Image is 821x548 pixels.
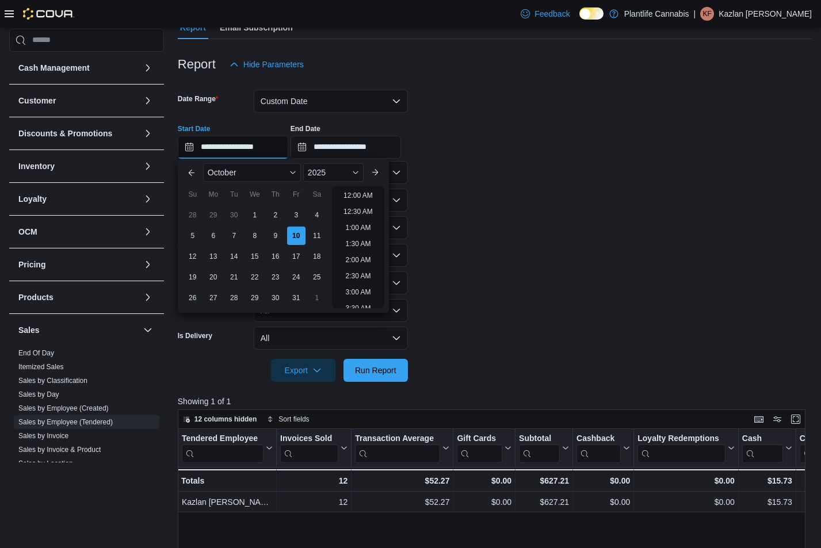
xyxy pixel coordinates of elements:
button: OCM [18,226,139,237]
button: Enter fullscreen [789,412,803,426]
div: Subtotal [519,433,560,462]
button: Sort fields [262,412,314,426]
div: $15.73 [742,474,792,488]
a: Itemized Sales [18,363,64,371]
button: Export [271,359,335,382]
a: Sales by Day [18,390,59,398]
button: Inventory [18,160,139,172]
div: Kazlan Foisy-Lentz [700,7,714,21]
div: Loyalty Redemptions [637,433,725,462]
li: 1:30 AM [341,237,375,251]
div: Kazlan [PERSON_NAME] [182,495,273,509]
p: | [694,7,696,21]
li: 12:30 AM [339,205,377,219]
div: day-26 [184,289,202,307]
button: Transaction Average [355,433,449,462]
h3: Pricing [18,259,45,270]
div: day-29 [246,289,264,307]
button: Custom Date [254,90,408,113]
span: Email Subscription [220,16,293,39]
div: day-8 [246,227,264,245]
button: Cash [742,433,792,462]
div: day-9 [266,227,285,245]
div: $627.21 [519,495,569,509]
button: Hide Parameters [225,53,308,76]
div: day-16 [266,247,285,266]
div: $52.27 [355,474,449,488]
div: $0.00 [637,495,735,509]
span: 2025 [308,168,326,177]
div: 12 [280,474,348,488]
div: Tu [225,185,243,204]
span: Sales by Employee (Tendered) [18,417,113,427]
div: Tendered Employee [182,433,264,462]
div: day-2 [266,206,285,224]
button: Keyboard shortcuts [752,412,766,426]
a: Sales by Location [18,459,73,467]
span: Itemized Sales [18,362,64,371]
button: 12 columns hidden [178,412,262,426]
div: day-14 [225,247,243,266]
div: 12 [280,495,348,509]
div: October, 2025 [182,205,327,308]
div: Loyalty Redemptions [637,433,725,444]
button: Cashback [576,433,630,462]
div: Transaction Average [355,433,440,462]
div: Button. Open the year selector. 2025 is currently selected. [303,163,364,182]
button: Gift Cards [457,433,511,462]
div: Th [266,185,285,204]
div: Cash [742,433,783,462]
h3: Inventory [18,160,55,172]
p: Kazlan [PERSON_NAME] [719,7,812,21]
li: 3:30 AM [341,301,375,315]
span: Sales by Employee (Created) [18,404,109,413]
label: Date Range [178,94,219,104]
div: Cashback [576,433,621,462]
div: Cash [742,433,783,444]
div: day-13 [204,247,223,266]
span: Export [278,359,329,382]
label: Start Date [178,124,211,133]
div: day-1 [246,206,264,224]
div: day-22 [246,268,264,286]
div: day-12 [184,247,202,266]
button: Customer [18,95,139,106]
div: Gift Cards [457,433,502,444]
span: End Of Day [18,348,54,358]
a: Sales by Invoice [18,432,68,440]
div: day-19 [184,268,202,286]
div: Cashback [576,433,621,444]
li: 2:30 AM [341,269,375,283]
div: day-30 [266,289,285,307]
div: day-1 [308,289,326,307]
div: day-21 [225,268,243,286]
div: day-31 [287,289,306,307]
input: Press the down key to enter a popover containing a calendar. Press the escape key to close the po... [178,136,288,159]
div: day-10 [287,227,306,245]
div: $0.00 [457,495,511,509]
div: $0.00 [576,495,630,509]
a: Sales by Employee (Tendered) [18,418,113,426]
button: Cash Management [18,62,139,74]
button: Open list of options [392,223,401,232]
div: We [246,185,264,204]
button: Open list of options [392,251,401,260]
div: day-11 [308,227,326,245]
div: Subtotal [519,433,560,444]
span: Run Report [355,365,396,376]
div: Gift Card Sales [457,433,502,462]
div: $627.21 [519,474,569,488]
div: day-25 [308,268,326,286]
div: Fr [287,185,306,204]
div: $0.00 [576,474,630,488]
div: day-28 [225,289,243,307]
ul: Time [332,186,384,308]
button: Sales [18,324,139,336]
button: Products [18,292,139,303]
span: Sales by Classification [18,376,87,385]
div: Mo [204,185,223,204]
button: Discounts & Promotions [141,127,155,140]
button: Open list of options [392,168,401,177]
div: $52.27 [355,495,449,509]
div: Invoices Sold [280,433,338,462]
